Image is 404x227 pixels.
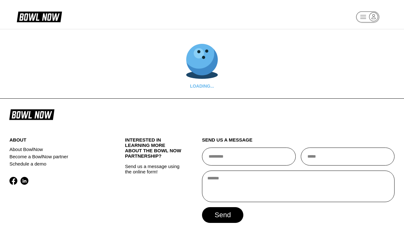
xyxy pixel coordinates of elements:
div: INTERESTED IN LEARNING MORE ABOUT THE BOWL NOW PARTNERSHIP? [125,137,183,164]
a: Schedule a demo [9,160,106,167]
a: About BowlNow [9,146,106,153]
a: Become a BowlNow partner [9,153,106,160]
div: LOADING... [186,84,218,89]
div: about [9,137,106,146]
button: send [202,207,243,223]
div: send us a message [202,137,395,148]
